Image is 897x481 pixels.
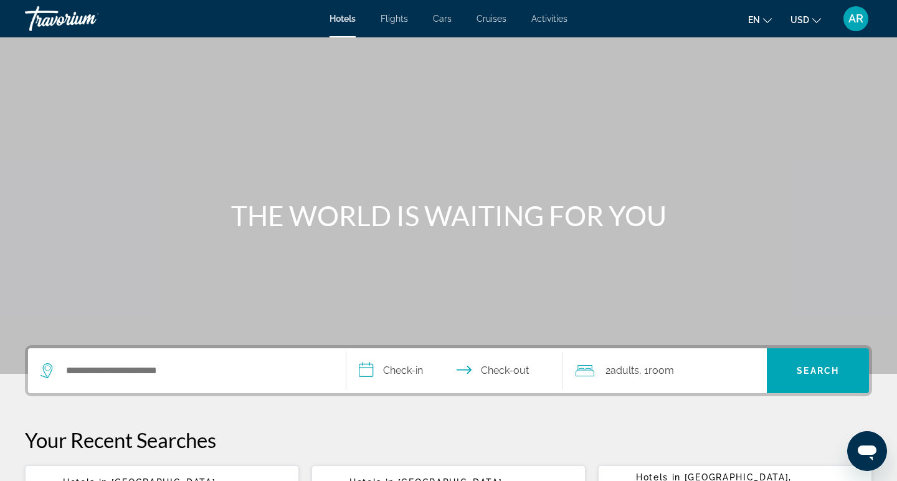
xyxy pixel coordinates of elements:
[28,348,869,393] div: Search widget
[797,366,839,376] span: Search
[790,15,809,25] span: USD
[330,14,356,24] a: Hotels
[648,364,674,376] span: Room
[748,11,772,29] button: Change language
[610,364,639,376] span: Adults
[563,348,767,393] button: Travelers: 2 adults, 0 children
[767,348,869,393] button: Search
[531,14,567,24] a: Activities
[25,2,149,35] a: Travorium
[639,362,674,379] span: , 1
[381,14,408,24] a: Flights
[605,362,639,379] span: 2
[65,361,327,380] input: Search hotel destination
[848,12,863,25] span: AR
[840,6,872,32] button: User Menu
[790,11,821,29] button: Change currency
[215,199,682,232] h1: THE WORLD IS WAITING FOR YOU
[433,14,452,24] a: Cars
[847,431,887,471] iframe: Button to launch messaging window
[748,15,760,25] span: en
[346,348,563,393] button: Select check in and out date
[25,427,872,452] p: Your Recent Searches
[477,14,506,24] a: Cruises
